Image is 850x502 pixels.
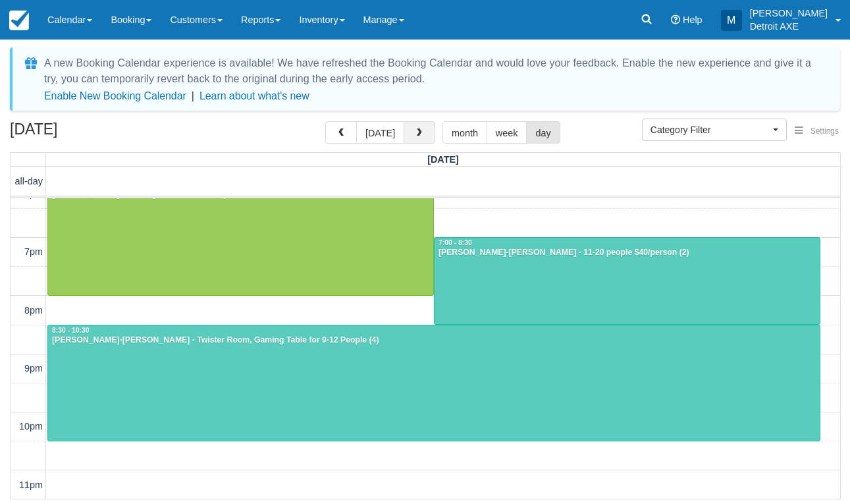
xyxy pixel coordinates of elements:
img: checkfront-main-nav-mini-logo.png [9,11,29,30]
button: [DATE] [356,121,404,144]
p: [PERSON_NAME] [750,7,828,20]
div: A new Booking Calendar experience is available! We have refreshed the Booking Calendar and would ... [44,55,824,87]
h2: [DATE] [10,121,176,146]
button: month [442,121,487,144]
span: [DATE] [427,154,459,165]
div: [PERSON_NAME]-[PERSON_NAME] - Twister Room, Gaming Table for 9-12 People (4) [51,335,816,346]
span: Help [683,14,703,25]
span: Settings [810,126,839,136]
p: Detroit AXE [750,20,828,33]
span: 11pm [19,480,43,490]
button: Enable New Booking Calendar [44,90,186,103]
span: 8:30 - 10:30 [52,327,90,334]
span: | [192,90,194,101]
div: [PERSON_NAME]-[PERSON_NAME] - 11-20 people $40/person (2) [438,248,816,258]
span: all-day [15,176,43,186]
i: Help [671,15,680,24]
button: day [526,121,560,144]
button: Settings [787,122,847,141]
a: Learn about what's new [199,90,309,101]
a: 7:00 - 8:30[PERSON_NAME]-[PERSON_NAME] - 11-20 people $40/person (2) [434,237,820,325]
button: week [487,121,527,144]
span: 7pm [24,246,43,257]
a: 8:30 - 10:30[PERSON_NAME]-[PERSON_NAME] - Twister Room, Gaming Table for 9-12 People (4) [47,325,820,441]
span: 8pm [24,305,43,316]
a: [PERSON_NAME] - Gaming Table for 7-8 People [47,179,434,296]
span: 10pm [19,421,43,432]
span: 6pm [24,188,43,199]
span: Category Filter [651,123,770,136]
div: M [721,10,742,31]
button: Category Filter [642,119,787,141]
span: 7:00 - 8:30 [438,239,472,246]
span: 9pm [24,363,43,374]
